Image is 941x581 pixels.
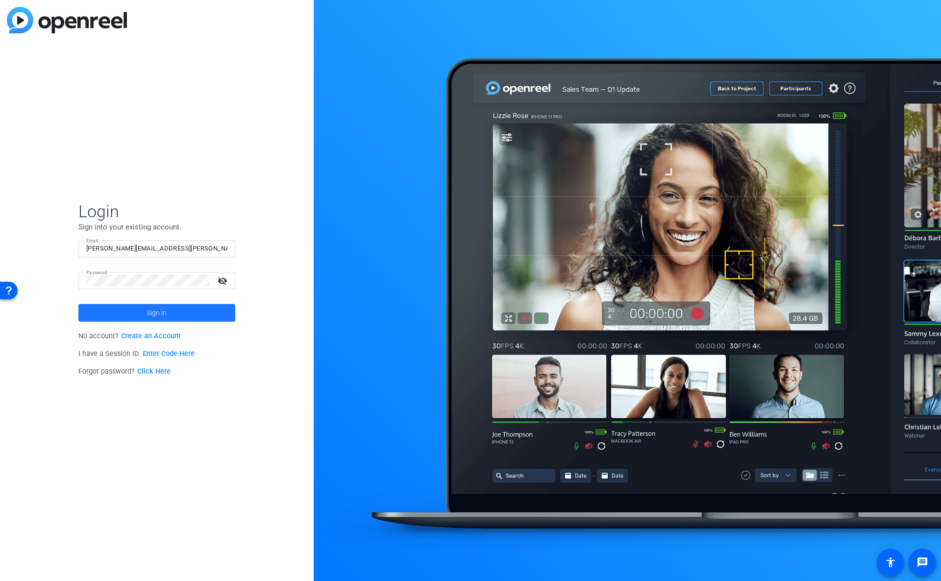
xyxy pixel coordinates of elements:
img: blue-gradient.svg [7,7,127,33]
span: Forgot password? [78,367,171,376]
mat-icon: accessibility [885,556,896,568]
mat-icon: message [916,556,928,568]
p: Sign into your existing account. [78,222,235,232]
input: Enter Email Address [86,243,227,254]
a: Click Here [137,367,171,376]
mat-icon: visibility_off [212,274,235,288]
button: Sign in [78,304,235,322]
a: Enter Code Here [143,350,195,358]
span: I have a Session ID. [78,350,195,358]
span: Sign in [147,301,167,325]
mat-label: Email [86,238,99,243]
span: No account? [78,332,181,340]
mat-label: Password [86,270,107,275]
span: Login [78,201,235,222]
a: Create an Account [121,332,181,340]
